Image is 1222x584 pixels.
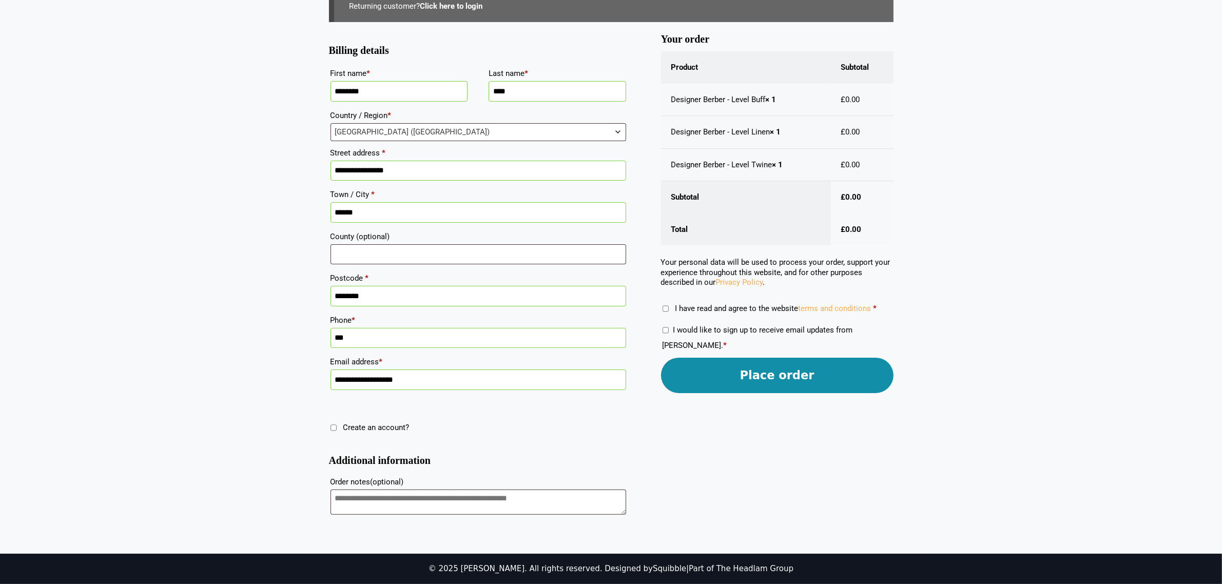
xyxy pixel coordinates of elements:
[489,66,626,81] label: Last name
[331,145,626,161] label: Street address
[716,278,763,287] a: Privacy Policy
[661,258,894,288] p: Your personal data will be used to process your order, support your experience throughout this we...
[689,564,793,573] a: Part of The Headlam Group
[772,160,783,169] strong: × 1
[329,37,894,528] form: Checkout
[873,304,877,313] abbr: required
[841,192,846,202] span: £
[661,213,831,246] th: Total
[841,225,846,234] span: £
[663,327,669,334] input: I would like to sign up to receive email updates from [PERSON_NAME].
[331,474,626,490] label: Order notes
[663,305,669,312] input: I have read and agree to the websiteterms and conditions *
[841,95,846,104] span: £
[841,127,860,137] bdi: 0.00
[331,108,626,123] label: Country / Region
[675,304,871,313] span: I have read and agree to the website
[841,160,860,169] bdi: 0.00
[770,127,781,137] strong: × 1
[371,477,404,486] span: (optional)
[661,181,831,213] th: Subtotal
[331,187,626,202] label: Town / City
[331,270,626,286] label: Postcode
[841,225,862,234] bdi: 0.00
[661,358,894,393] button: Place order
[329,49,628,53] h3: Billing details
[841,160,846,169] span: £
[429,564,793,574] div: © 2025 [PERSON_NAME]. All rights reserved. Designed by |
[331,229,626,244] label: County
[420,2,483,11] a: Click here to login
[766,95,777,104] strong: × 1
[331,124,626,141] span: United Kingdom (UK)
[841,127,846,137] span: £
[841,95,860,104] bdi: 0.00
[331,313,626,328] label: Phone
[663,325,853,350] label: I would like to sign up to receive email updates from [PERSON_NAME].
[329,459,628,463] h3: Additional information
[331,424,337,431] input: Create an account?
[331,66,468,81] label: First name
[653,564,686,573] a: Squibble
[357,232,390,241] span: (optional)
[343,423,409,432] span: Create an account?
[661,84,831,116] td: Designer Berber - Level Buff
[661,149,831,182] td: Designer Berber - Level Twine
[661,116,831,149] td: Designer Berber - Level Linen
[661,51,831,84] th: Product
[841,192,862,202] bdi: 0.00
[331,123,626,141] span: Country / Region
[331,354,626,369] label: Email address
[798,304,871,313] a: terms and conditions
[831,51,894,84] th: Subtotal
[661,37,894,42] h3: Your order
